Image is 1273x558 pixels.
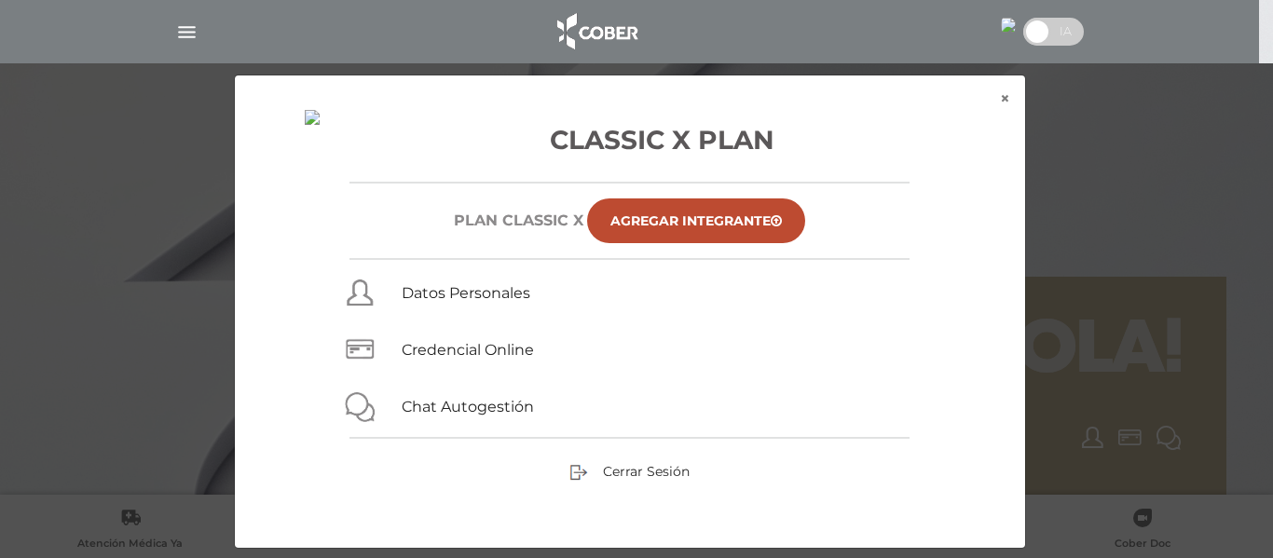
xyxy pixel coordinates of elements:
[547,9,645,54] img: logo_cober_home-white.png
[603,463,690,480] span: Cerrar Sesión
[569,462,690,479] a: Cerrar Sesión
[454,211,583,229] h6: Plan CLASSIC X
[280,120,980,159] h3: Classic X Plan
[175,20,198,44] img: Cober_menu-lines-white.svg
[985,75,1025,122] button: ×
[402,341,534,359] a: Credencial Online
[402,284,530,302] a: Datos Personales
[305,110,320,125] img: 7294
[1001,18,1016,33] img: 7294
[587,198,805,243] a: Agregar Integrante
[402,398,534,415] a: Chat Autogestión
[569,463,588,482] img: sign-out.png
